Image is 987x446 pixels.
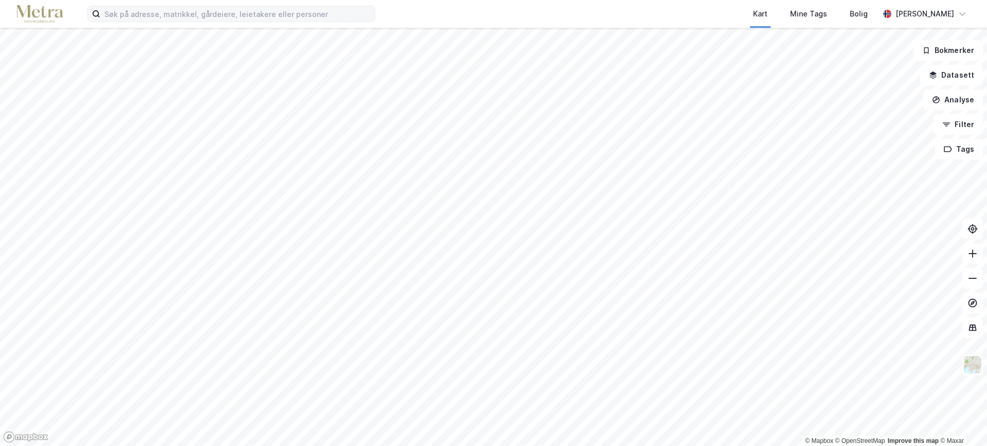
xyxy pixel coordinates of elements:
[850,8,868,20] div: Bolig
[835,437,885,444] a: OpenStreetMap
[936,397,987,446] div: Kontrollprogram for chat
[913,40,983,61] button: Bokmerker
[895,8,954,20] div: [PERSON_NAME]
[888,437,939,444] a: Improve this map
[16,5,63,23] img: metra-logo.256734c3b2bbffee19d4.png
[100,6,375,22] input: Søk på adresse, matrikkel, gårdeiere, leietakere eller personer
[963,355,982,374] img: Z
[805,437,833,444] a: Mapbox
[920,65,983,85] button: Datasett
[935,139,983,159] button: Tags
[923,90,983,110] button: Analyse
[753,8,767,20] div: Kart
[790,8,827,20] div: Mine Tags
[934,114,983,135] button: Filter
[936,397,987,446] iframe: Chat Widget
[3,431,48,443] a: Mapbox homepage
